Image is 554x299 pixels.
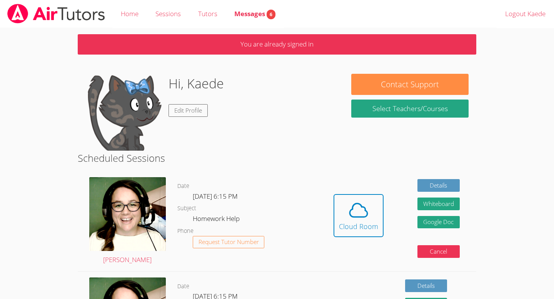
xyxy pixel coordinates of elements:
dt: Subject [177,204,196,213]
a: Details [417,179,460,192]
a: [PERSON_NAME] [89,177,166,266]
span: 6 [267,10,275,19]
span: [DATE] 6:15 PM [193,192,238,201]
dt: Date [177,282,189,291]
img: avatar.png [89,177,166,251]
button: Contact Support [351,74,468,95]
h1: Hi, Kaede [169,74,224,93]
div: Cloud Room [339,221,378,232]
button: Cancel [417,245,460,258]
span: Messages [234,9,275,18]
button: Cloud Room [334,194,384,237]
img: airtutors_banner-c4298cdbf04f3fff15de1276eac7730deb9818008684d7c2e4769d2f7ddbe033.png [7,4,106,23]
h2: Scheduled Sessions [78,151,477,165]
dt: Phone [177,226,194,236]
a: Google Doc [417,216,460,229]
span: Request Tutor Number [199,239,259,245]
dd: Homework Help [193,213,241,226]
button: Whiteboard [417,198,460,210]
button: Request Tutor Number [193,236,265,249]
dt: Date [177,181,189,191]
img: default.png [85,74,162,151]
a: Details [405,279,447,292]
p: You are already signed in [78,34,477,55]
a: Edit Profile [169,104,208,117]
a: Select Teachers/Courses [351,100,468,118]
